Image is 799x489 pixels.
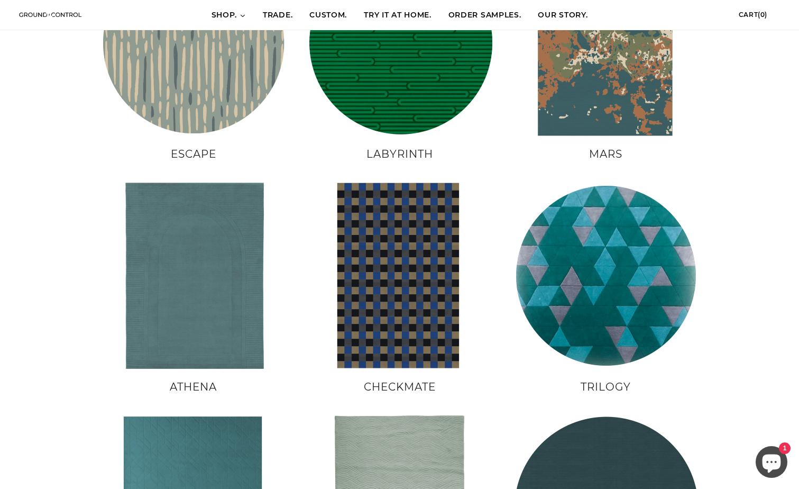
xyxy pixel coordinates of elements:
[511,146,701,162] h3: MARS
[98,146,289,162] h3: ESCAPE
[212,10,237,21] span: SHOP.
[254,1,301,30] a: TRADE.
[98,180,289,371] img: ATHENA
[309,10,347,21] span: CUSTOM.
[538,10,587,21] span: OUR STORY.
[760,11,765,19] span: 0
[752,446,791,481] inbox-online-store-chat: Shopify online store chat
[529,1,596,30] a: OUR STORY.
[305,379,495,395] h3: Checkmate
[739,11,758,19] span: Cart
[440,1,530,30] a: ORDER SAMPLES.
[355,1,440,30] a: TRY IT AT HOME.
[263,10,292,21] span: TRADE.
[305,146,495,162] h3: LABYRINTH
[739,11,783,19] a: Cart(0)
[364,10,431,21] span: TRY IT AT HOME.
[511,180,701,371] img: TRILOGY
[203,1,255,30] a: SHOP.
[448,10,521,21] span: ORDER SAMPLES.
[511,379,701,395] h3: TRILOGY
[98,379,289,395] h3: ATHENA
[301,1,355,30] a: CUSTOM.
[305,180,495,371] img: Checkmate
